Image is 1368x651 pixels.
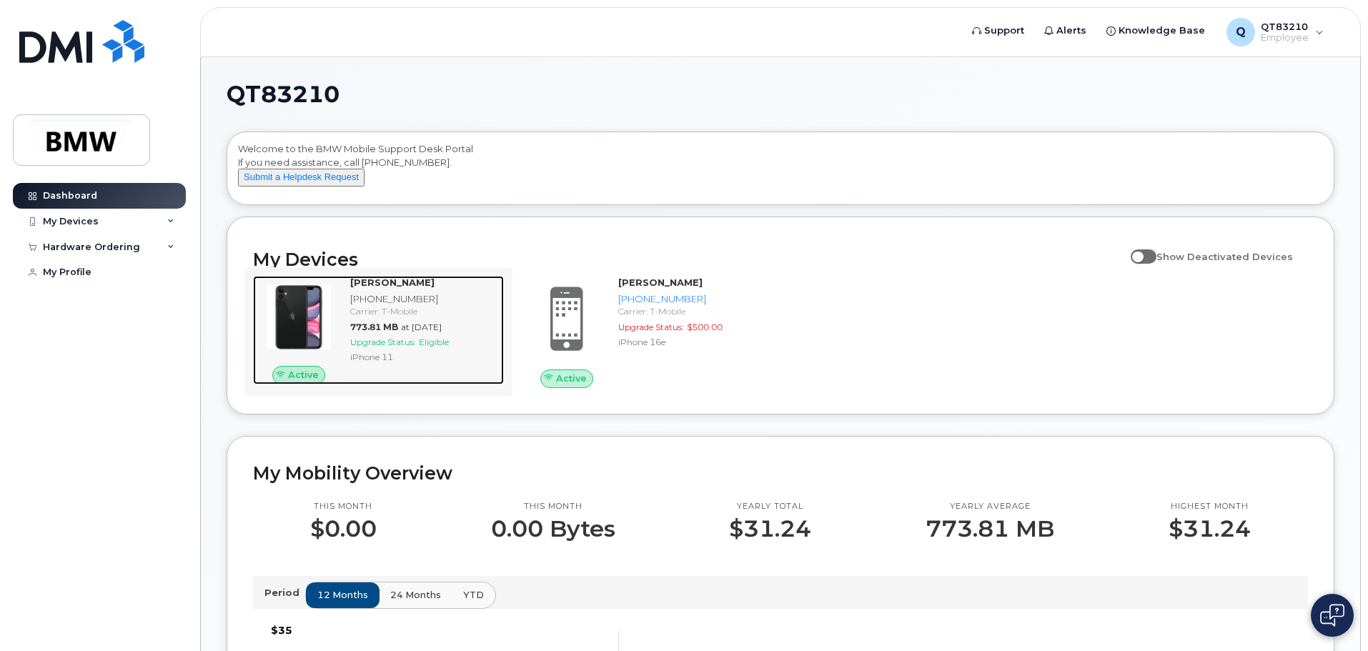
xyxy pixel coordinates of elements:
p: This month [310,501,377,512]
div: [PHONE_NUMBER] [350,292,498,306]
a: Active[PERSON_NAME][PHONE_NUMBER]Carrier: T-MobileUpgrade Status:$500.00iPhone 16e [521,276,772,387]
span: at [DATE] [401,322,442,332]
div: [PHONE_NUMBER] [618,292,766,306]
span: Upgrade Status: [350,337,416,347]
span: 773.81 MB [350,322,398,332]
p: Highest month [1169,501,1251,512]
input: Show Deactivated Devices [1131,243,1142,254]
p: $31.24 [1169,516,1251,542]
p: $31.24 [729,516,811,542]
img: iPhone_11.jpg [264,283,333,352]
span: Show Deactivated Devices [1156,251,1293,262]
img: Open chat [1320,604,1344,627]
tspan: $35 [271,624,292,637]
span: Eligible [419,337,449,347]
h2: My Mobility Overview [253,462,1308,484]
div: Carrier: T-Mobile [350,305,498,317]
div: iPhone 16e [618,336,766,348]
p: Yearly total [729,501,811,512]
span: Active [288,368,319,382]
span: QT83210 [227,84,339,105]
p: This month [491,501,615,512]
div: Welcome to the BMW Mobile Support Desk Portal If you need assistance, call [PHONE_NUMBER]. [238,142,1323,199]
p: 773.81 MB [926,516,1054,542]
span: 24 months [390,588,441,602]
h2: My Devices [253,249,1124,270]
p: $0.00 [310,516,377,542]
strong: [PERSON_NAME] [618,277,703,288]
span: YTD [463,588,484,602]
a: Submit a Helpdesk Request [238,171,365,182]
p: Period [264,586,305,600]
span: Active [556,372,587,385]
p: 0.00 Bytes [491,516,615,542]
div: Carrier: T-Mobile [618,305,766,317]
div: iPhone 11 [350,351,498,363]
span: $500.00 [687,322,723,332]
strong: [PERSON_NAME] [350,277,435,288]
span: Upgrade Status: [618,322,684,332]
button: Submit a Helpdesk Request [238,169,365,187]
p: Yearly average [926,501,1054,512]
a: Active[PERSON_NAME][PHONE_NUMBER]Carrier: T-Mobile773.81 MBat [DATE]Upgrade Status:EligibleiPhone 11 [253,276,504,384]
